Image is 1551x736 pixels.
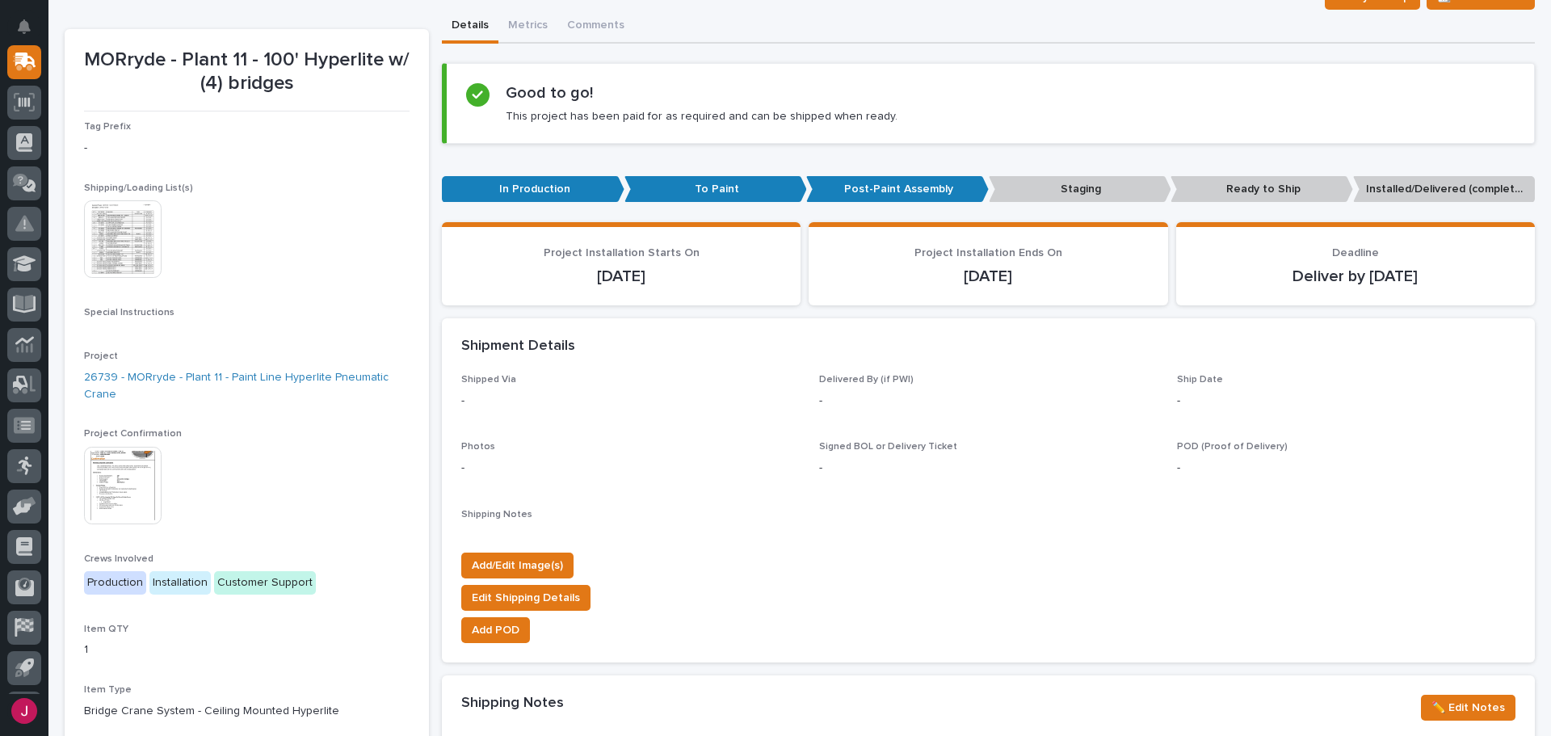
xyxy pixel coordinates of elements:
span: Delivered By (if PWI) [819,375,914,385]
p: [DATE] [461,267,781,286]
span: Project [84,351,118,361]
p: Ready to Ship [1171,176,1353,203]
span: Project Confirmation [84,429,182,439]
span: Special Instructions [84,308,174,318]
span: Crews Involved [84,554,153,564]
span: Shipping Notes [461,510,532,519]
p: MORryde - Plant 11 - 100' Hyperlite w/ (4) bridges [84,48,410,95]
span: Tag Prefix [84,122,131,132]
button: Add/Edit Image(s) [461,553,574,578]
span: Shipped Via [461,375,516,385]
p: This project has been paid for as required and can be shipped when ready. [506,109,897,124]
p: Post-Paint Assembly [806,176,989,203]
p: Installed/Delivered (completely done) [1353,176,1536,203]
span: Add/Edit Image(s) [472,556,563,575]
p: - [819,393,1158,410]
p: - [819,460,1158,477]
h2: Shipment Details [461,338,575,355]
button: ✏️ Edit Notes [1421,695,1515,721]
div: Installation [149,571,211,595]
span: Item Type [84,685,132,695]
span: Item QTY [84,625,128,634]
span: Shipping/Loading List(s) [84,183,193,193]
span: Project Installation Ends On [914,247,1062,259]
p: In Production [442,176,624,203]
span: POD (Proof of Delivery) [1177,442,1288,452]
button: Notifications [7,10,41,44]
button: Edit Shipping Details [461,585,591,611]
div: Production [84,571,146,595]
p: - [461,393,800,410]
h2: Shipping Notes [461,695,564,713]
span: Deadline [1332,247,1379,259]
p: Deliver by [DATE] [1196,267,1515,286]
button: users-avatar [7,694,41,728]
p: [DATE] [828,267,1148,286]
div: Customer Support [214,571,316,595]
p: To Paint [624,176,807,203]
span: ✏️ Edit Notes [1431,698,1505,717]
span: Edit Shipping Details [472,588,580,608]
span: Signed BOL or Delivery Ticket [819,442,957,452]
a: 26739 - MORryde - Plant 11 - Paint Line Hyperlite Pneumatic Crane [84,369,410,403]
button: Metrics [498,10,557,44]
button: Add POD [461,617,530,643]
p: - [461,460,800,477]
span: Photos [461,442,495,452]
button: Details [442,10,498,44]
div: Notifications [20,19,41,45]
span: Project Installation Starts On [544,247,700,259]
p: - [1177,460,1515,477]
p: - [1177,393,1515,410]
span: Add POD [472,620,519,640]
p: - [84,140,410,157]
p: Staging [989,176,1171,203]
p: 1 [84,641,410,658]
span: Ship Date [1177,375,1223,385]
p: Bridge Crane System - Ceiling Mounted Hyperlite [84,703,410,720]
h2: Good to go! [506,83,593,103]
button: Comments [557,10,634,44]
